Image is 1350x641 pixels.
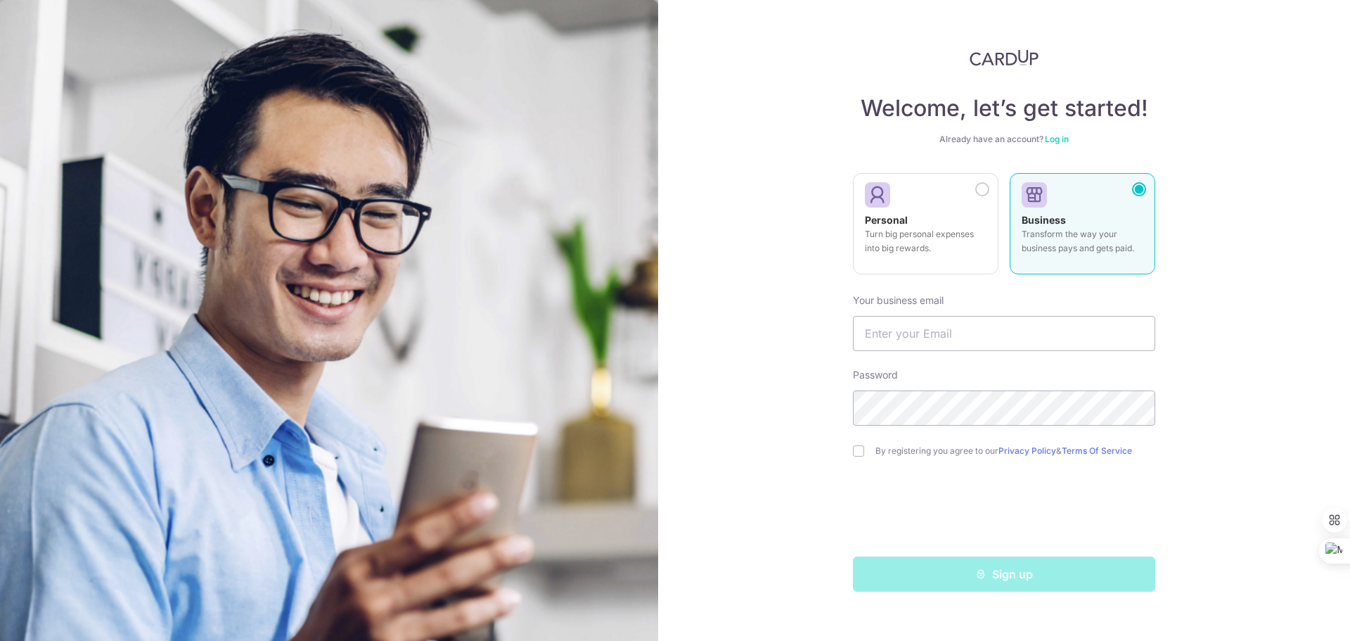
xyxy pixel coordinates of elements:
img: CardUp Logo [970,49,1039,66]
a: Personal Turn big personal expenses into big rewards. [853,173,998,283]
a: Privacy Policy [998,445,1056,456]
div: Already have an account? [853,134,1155,145]
strong: Business [1022,214,1066,226]
input: Enter your Email [853,316,1155,351]
p: Transform the way your business pays and gets paid. [1022,227,1143,255]
label: Your business email [853,293,944,307]
a: Business Transform the way your business pays and gets paid. [1010,173,1155,283]
iframe: reCAPTCHA [897,485,1111,540]
h4: Welcome, let’s get started! [853,94,1155,122]
a: Log in [1045,134,1069,144]
a: Terms Of Service [1062,445,1132,456]
p: Turn big personal expenses into big rewards. [865,227,986,255]
strong: Personal [865,214,908,226]
label: Password [853,368,898,382]
label: By registering you agree to our & [875,445,1155,457]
